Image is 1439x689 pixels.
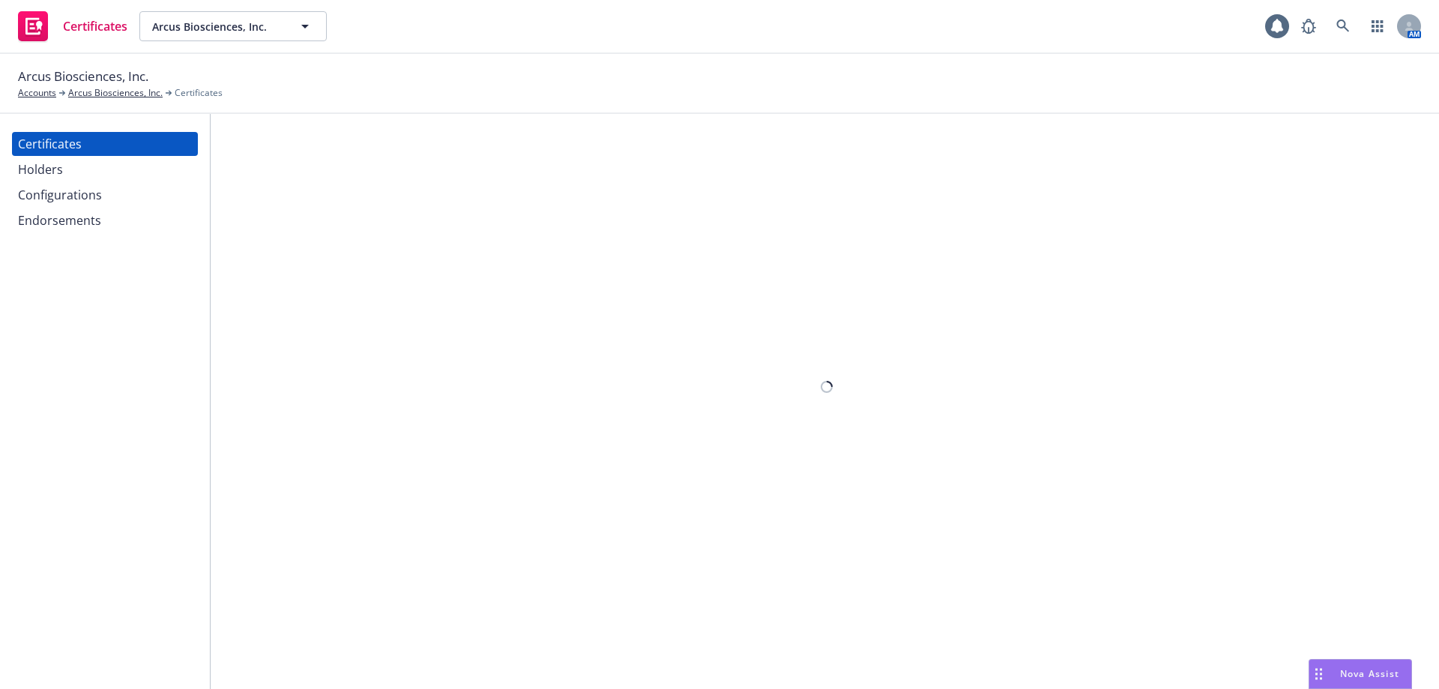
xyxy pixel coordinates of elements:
[1309,660,1328,688] div: Drag to move
[18,67,148,86] span: Arcus Biosciences, Inc.
[1340,667,1399,680] span: Nova Assist
[152,19,282,34] span: Arcus Biosciences, Inc.
[1328,11,1358,41] a: Search
[18,86,56,100] a: Accounts
[18,183,102,207] div: Configurations
[1363,11,1393,41] a: Switch app
[1309,659,1412,689] button: Nova Assist
[12,5,133,47] a: Certificates
[12,183,198,207] a: Configurations
[18,208,101,232] div: Endorsements
[12,157,198,181] a: Holders
[18,157,63,181] div: Holders
[68,86,163,100] a: Arcus Biosciences, Inc.
[12,132,198,156] a: Certificates
[12,208,198,232] a: Endorsements
[139,11,327,41] button: Arcus Biosciences, Inc.
[63,20,127,32] span: Certificates
[18,132,82,156] div: Certificates
[1294,11,1324,41] a: Report a Bug
[175,86,223,100] span: Certificates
